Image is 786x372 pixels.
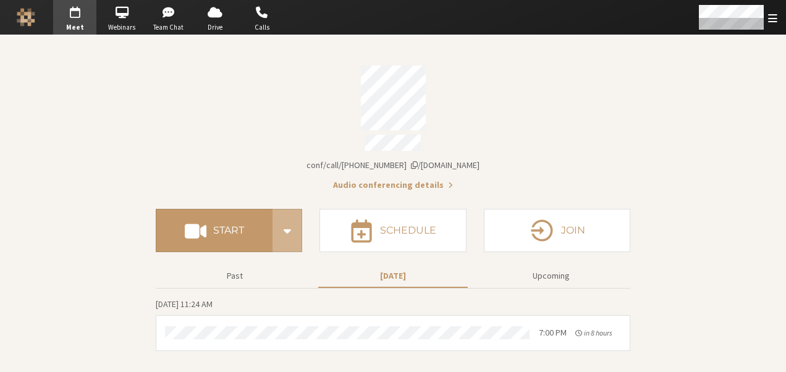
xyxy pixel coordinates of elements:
span: Calls [240,22,284,33]
button: [DATE] [318,265,468,287]
span: Drive [193,22,237,33]
button: Upcoming [476,265,626,287]
button: Schedule [319,209,466,252]
img: Iotum [17,8,35,27]
section: Account details [156,57,630,192]
h4: Join [561,226,585,235]
button: Copy my meeting room linkCopy my meeting room link [306,159,480,172]
div: Start conference options [273,209,302,252]
button: Join [484,209,630,252]
span: Webinars [100,22,143,33]
section: Today's Meetings [156,297,630,351]
div: 7:00 PM [539,326,567,339]
h4: Schedule [380,226,436,235]
button: Start [156,209,273,252]
span: in 8 hours [584,328,612,337]
span: Copy my meeting room link [306,159,480,171]
span: Team Chat [147,22,190,33]
h4: Start [213,226,244,235]
button: Past [160,265,310,287]
button: Audio conferencing details [333,179,453,192]
span: Meet [53,22,96,33]
span: [DATE] 11:24 AM [156,298,213,310]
